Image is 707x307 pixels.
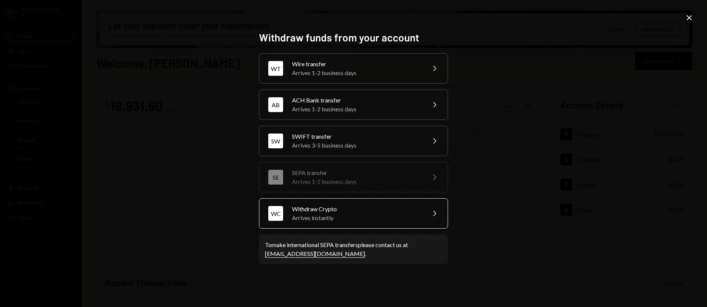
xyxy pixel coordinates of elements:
div: Arrives instantly [292,213,421,222]
div: ACH Bank transfer [292,96,421,105]
a: [EMAIL_ADDRESS][DOMAIN_NAME] [265,250,365,258]
div: SW [268,134,283,148]
div: AB [268,97,283,112]
div: WC [268,206,283,221]
div: SE [268,170,283,185]
div: Arrives 1-2 business days [292,68,421,77]
button: ABACH Bank transferArrives 1-2 business days [259,90,448,120]
div: Withdraw Crypto [292,205,421,213]
div: To make international SEPA transfers please contact us at . [265,240,442,258]
div: Wire transfer [292,60,421,68]
button: SESEPA transferArrives 1-2 business days [259,162,448,192]
div: WT [268,61,283,76]
button: SWSWIFT transferArrives 3-5 business days [259,126,448,156]
div: SWIFT transfer [292,132,421,141]
div: Arrives 3-5 business days [292,141,421,150]
button: WCWithdraw CryptoArrives instantly [259,198,448,229]
div: Arrives 1-2 business days [292,105,421,114]
button: WTWire transferArrives 1-2 business days [259,53,448,84]
h2: Withdraw funds from your account [259,30,448,45]
div: SEPA transfer [292,168,421,177]
div: Arrives 1-2 business days [292,177,421,186]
